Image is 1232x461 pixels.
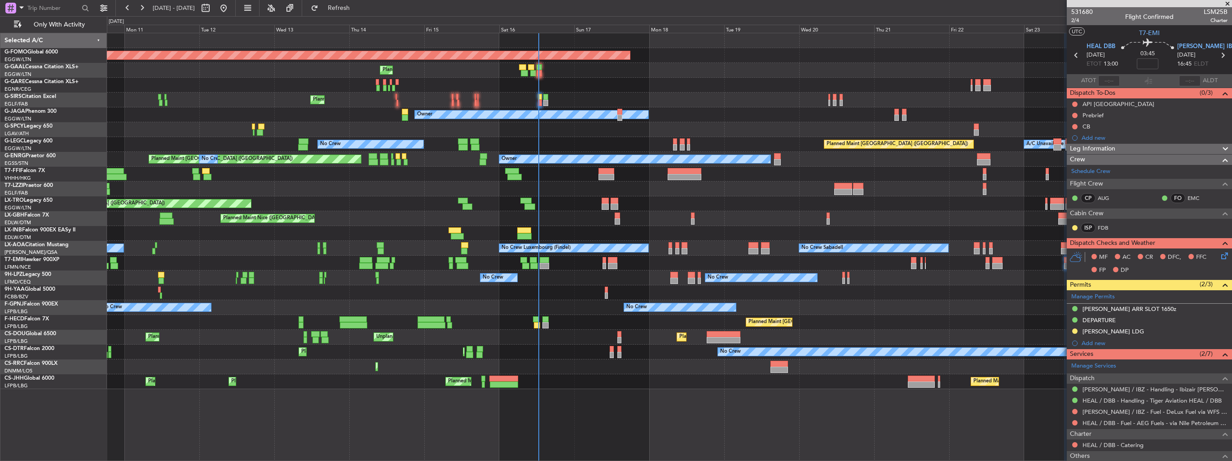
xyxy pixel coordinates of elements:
a: G-LEGCLegacy 600 [4,138,53,144]
span: AC [1122,253,1131,262]
a: LFPB/LBG [4,323,28,330]
a: HEAL / DBB - Catering [1082,441,1144,449]
span: ALDT [1203,76,1218,85]
div: Owner [417,108,432,121]
span: HEAL DBB [1087,42,1115,51]
span: LX-INB [4,227,22,233]
span: MF [1099,253,1108,262]
a: 9H-YAAGlobal 5000 [4,287,55,292]
a: CS-DTRFalcon 2000 [4,346,54,351]
a: FDB [1098,224,1118,232]
span: G-SIRS [4,94,22,99]
div: Planned Maint [383,63,415,77]
div: Wed 20 [799,25,874,33]
a: G-ENRGPraetor 600 [4,153,56,159]
div: Sun 17 [574,25,649,33]
button: Refresh [307,1,361,15]
span: 03:45 [1140,49,1155,58]
a: CS-JHHGlobal 6000 [4,376,54,381]
a: Manage Permits [1071,293,1115,301]
span: [DATE] [1087,51,1105,60]
a: F-GPNJFalcon 900EX [4,301,58,307]
span: CS-DTR [4,346,24,351]
div: No Crew [720,345,741,359]
a: EDLW/DTM [4,219,31,226]
div: Unplanned Maint [GEOGRAPHIC_DATA] ([GEOGRAPHIC_DATA]) [376,330,524,344]
span: T7-FFI [4,168,20,173]
span: 16:45 [1177,60,1192,69]
span: ETOT [1087,60,1101,69]
span: CR [1145,253,1153,262]
a: G-SPCYLegacy 650 [4,124,53,129]
span: Charter [1070,429,1091,439]
span: G-GARE [4,79,25,84]
a: FCBB/BZV [4,293,28,300]
div: Planned Maint [GEOGRAPHIC_DATA] ([GEOGRAPHIC_DATA]) [148,375,290,388]
a: LFPB/LBG [4,308,28,315]
span: ELDT [1194,60,1208,69]
span: T7-LZZI [4,183,23,188]
span: G-ENRG [4,153,26,159]
a: LX-AOACitation Mustang [4,242,69,248]
span: LX-TRO [4,198,24,203]
div: Planned Maint Sofia [301,345,347,359]
a: LFPB/LBG [4,382,28,389]
div: Fri 15 [424,25,499,33]
span: ATOT [1081,76,1096,85]
a: T7-EMIHawker 900XP [4,257,59,262]
span: Cabin Crew [1070,208,1104,219]
div: Tue 12 [199,25,274,33]
div: No Crew [320,137,341,151]
div: Planned Maint [GEOGRAPHIC_DATA] ([GEOGRAPHIC_DATA]) [231,375,373,388]
div: Planned Maint [GEOGRAPHIC_DATA] ([GEOGRAPHIC_DATA]) [313,93,454,106]
span: Refresh [320,5,358,11]
span: 2/4 [1071,17,1093,24]
span: Dispatch To-Dos [1070,88,1115,98]
span: DP [1121,266,1129,275]
span: T7-EMI [4,257,22,262]
a: T7-LZZIPraetor 600 [4,183,53,188]
div: Planned Maint [GEOGRAPHIC_DATA] ([GEOGRAPHIC_DATA]) [151,152,293,166]
a: G-JAGAPhenom 300 [4,109,57,114]
span: (2/3) [1200,279,1213,289]
span: Leg Information [1070,144,1115,154]
a: EGGW/LTN [4,71,31,78]
div: Mon 11 [124,25,199,33]
div: Add new [1082,134,1228,142]
span: G-LEGC [4,138,24,144]
a: EGNR/CEG [4,86,31,93]
a: G-GARECessna Citation XLS+ [4,79,79,84]
div: FO [1170,193,1185,203]
a: LFPB/LBG [4,338,28,345]
div: Sat 16 [499,25,574,33]
span: LX-AOA [4,242,25,248]
a: LFMD/CEQ [4,279,31,285]
span: G-JAGA [4,109,25,114]
input: Trip Number [27,1,79,15]
a: EGGW/LTN [4,204,31,211]
a: [PERSON_NAME] / IBZ - Fuel - DeLux Fuel via WFS - [PERSON_NAME] / IBZ [1082,408,1228,416]
a: G-GAALCessna Citation XLS+ [4,64,79,70]
a: Schedule Crew [1071,167,1110,176]
div: No Crew [483,271,503,284]
span: Services [1070,349,1093,359]
div: [PERSON_NAME] LDG [1082,328,1144,335]
div: Flight Confirmed [1125,12,1174,22]
a: 9H-LPZLegacy 500 [4,272,51,277]
a: CS-DOUGlobal 6500 [4,331,56,337]
button: UTC [1069,27,1085,35]
span: (0/3) [1200,88,1213,98]
div: CB [1082,123,1090,130]
span: Permits [1070,280,1091,290]
span: [DATE] - [DATE] [153,4,195,12]
a: EGGW/LTN [4,115,31,122]
div: No Crew [202,152,222,166]
div: Planned Maint [GEOGRAPHIC_DATA] ([GEOGRAPHIC_DATA]) [679,330,821,344]
span: CS-DOU [4,331,26,337]
div: [DATE] [109,18,124,26]
a: G-FOMOGlobal 6000 [4,49,58,55]
div: Wed 13 [274,25,349,33]
span: (2/7) [1200,349,1213,359]
a: HEAL / DBB - Handling - Tiger Aviation HEAL / DBB [1082,397,1222,404]
a: VHHH/HKG [4,175,31,182]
